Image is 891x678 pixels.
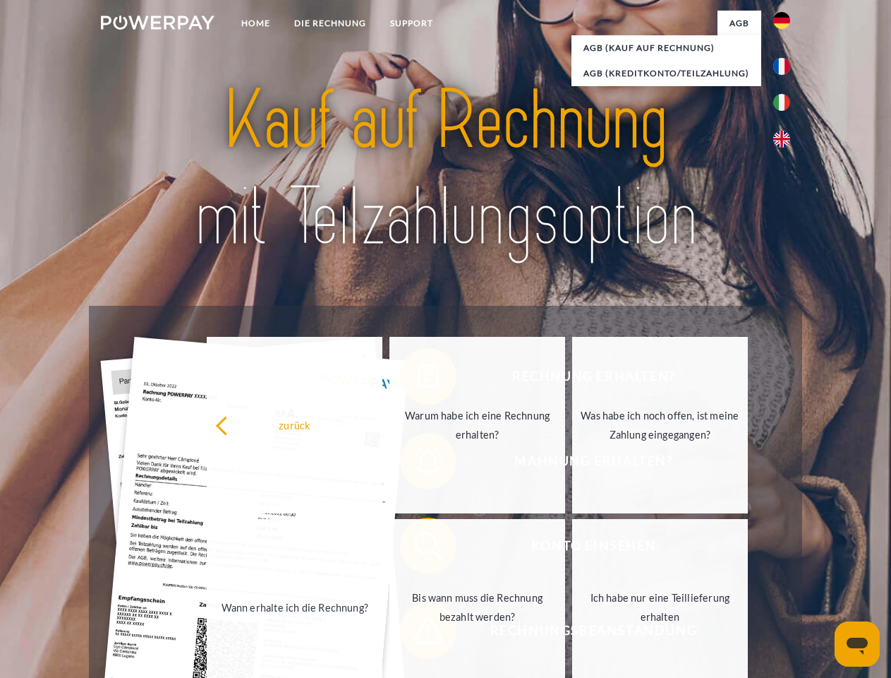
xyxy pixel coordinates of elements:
div: Was habe ich noch offen, ist meine Zahlung eingegangen? [581,406,739,444]
a: Home [229,11,282,36]
img: logo-powerpay-white.svg [101,16,214,30]
img: de [773,12,790,29]
img: en [773,131,790,148]
a: SUPPORT [378,11,445,36]
div: Warum habe ich eine Rechnung erhalten? [398,406,557,444]
iframe: Schaltfläche zum Öffnen des Messaging-Fensters [835,621,880,667]
img: title-powerpay_de.svg [135,68,756,270]
a: agb [717,11,761,36]
a: DIE RECHNUNG [282,11,378,36]
a: Was habe ich noch offen, ist meine Zahlung eingegangen? [572,337,748,513]
div: Ich habe nur eine Teillieferung erhalten [581,588,739,626]
div: Bis wann muss die Rechnung bezahlt werden? [398,588,557,626]
div: zurück [215,415,374,434]
div: Wann erhalte ich die Rechnung? [215,597,374,617]
img: fr [773,58,790,75]
a: AGB (Kauf auf Rechnung) [571,35,761,61]
a: AGB (Kreditkonto/Teilzahlung) [571,61,761,86]
img: it [773,94,790,111]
